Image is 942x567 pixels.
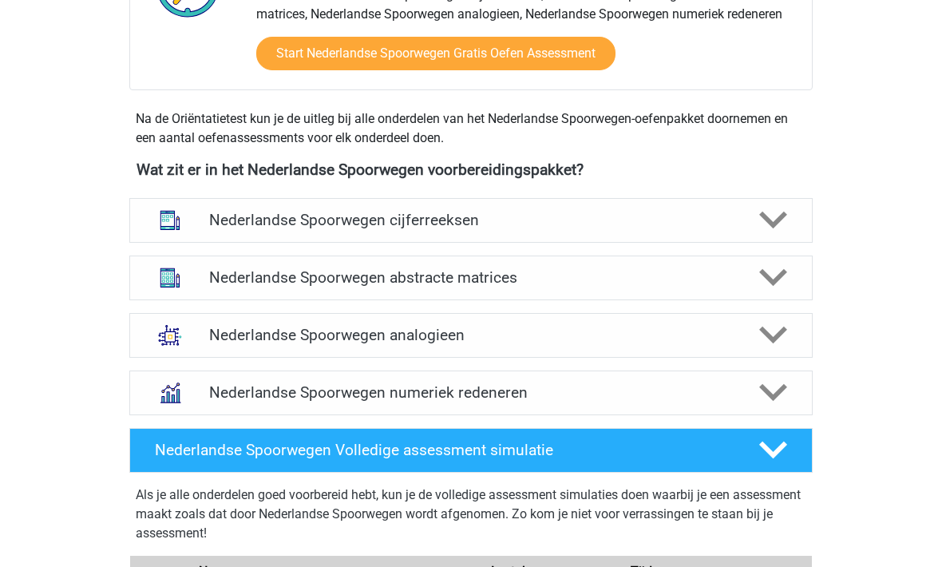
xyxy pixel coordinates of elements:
[209,384,732,402] h4: Nederlandse Spoorwegen numeriek redeneren
[155,442,733,460] h4: Nederlandse Spoorwegen Volledige assessment simulatie
[123,371,819,416] a: numeriek redeneren Nederlandse Spoorwegen numeriek redeneren
[256,38,615,71] a: Start Nederlandse Spoorwegen Gratis Oefen Assessment
[149,315,191,357] img: analogieen
[136,486,806,550] div: Als je alle onderdelen goed voorbereid hebt, kun je de volledige assessment simulaties doen waarb...
[209,269,732,287] h4: Nederlandse Spoorwegen abstracte matrices
[149,200,191,242] img: cijferreeksen
[129,110,813,149] div: Na de Oriëntatietest kun je de uitleg bij alle onderdelen van het Nederlandse Spoorwegen-oefenpak...
[123,429,819,474] a: Nederlandse Spoorwegen Volledige assessment simulatie
[123,256,819,301] a: abstracte matrices Nederlandse Spoorwegen abstracte matrices
[149,258,191,299] img: abstracte matrices
[123,199,819,244] a: cijferreeksen Nederlandse Spoorwegen cijferreeksen
[149,373,191,414] img: numeriek redeneren
[123,314,819,359] a: analogieen Nederlandse Spoorwegen analogieen
[209,212,732,230] h4: Nederlandse Spoorwegen cijferreeksen
[137,161,805,180] h4: Wat zit er in het Nederlandse Spoorwegen voorbereidingspakket?
[209,327,732,345] h4: Nederlandse Spoorwegen analogieen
